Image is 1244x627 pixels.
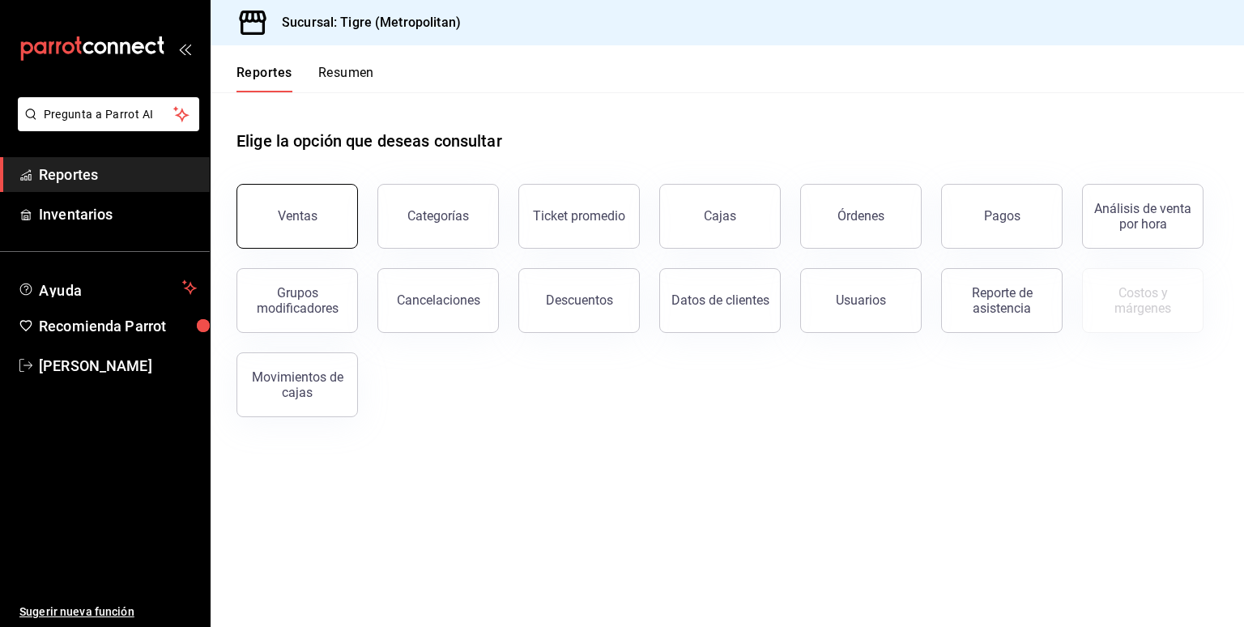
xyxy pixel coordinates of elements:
[247,369,347,400] div: Movimientos de cajas
[236,268,358,333] button: Grupos modificadores
[407,208,469,224] div: Categorías
[236,184,358,249] button: Ventas
[800,184,922,249] button: Órdenes
[397,292,480,308] div: Cancelaciones
[1093,201,1193,232] div: Análisis de venta por hora
[704,207,737,226] div: Cajas
[546,292,613,308] div: Descuentos
[837,208,884,224] div: Órdenes
[18,97,199,131] button: Pregunta a Parrot AI
[236,352,358,417] button: Movimientos de cajas
[236,129,502,153] h1: Elige la opción que deseas consultar
[39,355,197,377] span: [PERSON_NAME]
[1082,268,1204,333] button: Contrata inventarios para ver este reporte
[659,268,781,333] button: Datos de clientes
[19,604,197,621] span: Sugerir nueva función
[11,117,199,134] a: Pregunta a Parrot AI
[178,42,191,55] button: open_drawer_menu
[278,208,317,224] div: Ventas
[941,184,1063,249] button: Pagos
[377,184,499,249] button: Categorías
[659,184,781,249] a: Cajas
[39,315,197,337] span: Recomienda Parrot
[533,208,625,224] div: Ticket promedio
[236,65,374,92] div: navigation tabs
[1082,184,1204,249] button: Análisis de venta por hora
[39,203,197,225] span: Inventarios
[39,278,176,297] span: Ayuda
[247,285,347,316] div: Grupos modificadores
[518,268,640,333] button: Descuentos
[518,184,640,249] button: Ticket promedio
[318,65,374,92] button: Resumen
[236,65,292,92] button: Reportes
[984,208,1020,224] div: Pagos
[377,268,499,333] button: Cancelaciones
[952,285,1052,316] div: Reporte de asistencia
[39,164,197,186] span: Reportes
[44,106,174,123] span: Pregunta a Parrot AI
[269,13,461,32] h3: Sucursal: Tigre (Metropolitan)
[800,268,922,333] button: Usuarios
[1093,285,1193,316] div: Costos y márgenes
[671,292,769,308] div: Datos de clientes
[941,268,1063,333] button: Reporte de asistencia
[836,292,886,308] div: Usuarios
